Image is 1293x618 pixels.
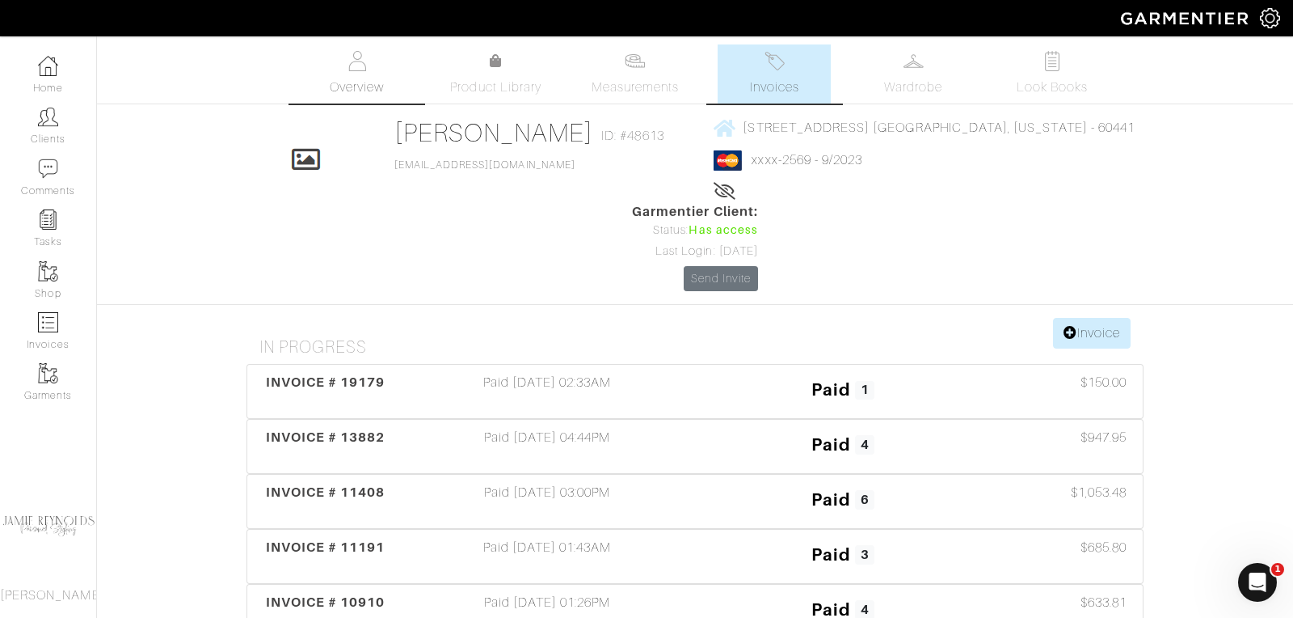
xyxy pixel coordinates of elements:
[855,381,874,400] span: 1
[811,379,851,400] span: Paid
[857,44,970,104] a: Wardrobe
[903,51,924,71] img: wardrobe-487a4870c1b7c33e795ec22d11cfc2ed9d08956e64fb3008fe2437562e282088.svg
[684,266,758,291] a: Send Invite
[38,159,58,179] img: comment-icon-a0a6a9ef722e966f86d9cbdc48e553b5cf19dbc54f86b18d962a5391bc8f6eb6.png
[750,78,799,97] span: Invoices
[1017,78,1089,97] span: Look Books
[330,78,384,97] span: Overview
[399,373,695,410] div: Paid [DATE] 02:33AM
[1260,8,1280,28] img: gear-icon-white-bd11855cb880d31180b6d7d6211b90ccbf57a29d726f0c71d8c61bd08dd39cc2.png
[246,364,1143,419] a: INVOICE # 19179 Paid [DATE] 02:33AM Paid 1 $150.00
[38,210,58,230] img: reminder-icon-8004d30b9f0a5d33ae49ab947aed9ed385cf756f9e5892f1edd6e32f2345188e.png
[347,51,367,71] img: basicinfo-40fd8af6dae0f16599ec9e87c0ef1c0a1fdea2edbe929e3d69a839185d80c458.svg
[625,51,645,71] img: measurements-466bbee1fd09ba9460f595b01e5d73f9e2bff037440d3c8f018324cb6cdf7a4a.svg
[259,337,1143,358] h4: In Progress
[592,78,680,97] span: Measurements
[266,430,385,445] span: INVOICE # 13882
[752,153,862,167] a: xxxx-2569 - 9/2023
[632,222,758,239] div: Status:
[266,540,385,555] span: INVOICE # 11191
[38,107,58,127] img: clients-icon-6bae9207a08558b7cb47a8932f037763ab4055f8c8b6bfacd5dc20c3e0201464.png
[855,545,874,565] span: 3
[394,118,594,147] a: [PERSON_NAME]
[884,78,942,97] span: Wardrobe
[1080,538,1127,557] span: $685.80
[632,202,758,222] span: Garmentier Client:
[246,474,1143,529] a: INVOICE # 11408 Paid [DATE] 03:00PM Paid 6 $1,053.48
[1053,318,1131,349] a: Invoice
[266,375,385,390] span: INVOICE # 19179
[855,435,874,455] span: 4
[855,490,874,510] span: 6
[714,117,1135,138] a: [STREET_ADDRESS] [GEOGRAPHIC_DATA], [US_STATE] - 60441
[996,44,1109,104] a: Look Books
[689,222,758,239] span: Has access
[266,595,385,610] span: INVOICE # 10910
[399,538,695,575] div: Paid [DATE] 01:43AM
[764,51,785,71] img: orders-27d20c2124de7fd6de4e0e44c1d41de31381a507db9b33961299e4e07d508b8c.svg
[601,126,664,146] span: ID: #48613
[811,489,851,510] span: Paid
[714,150,742,171] img: mastercard-2c98a0d54659f76b027c6839bea21931c3e23d06ea5b2b5660056f2e14d2f154.png
[38,261,58,281] img: garments-icon-b7da505a4dc4fd61783c78ac3ca0ef83fa9d6f193b1c9dc38574b1d14d53ca28.png
[301,44,414,104] a: Overview
[1271,563,1284,576] span: 1
[1080,428,1127,447] span: $947.95
[38,363,58,383] img: garments-icon-b7da505a4dc4fd61783c78ac3ca0ef83fa9d6f193b1c9dc38574b1d14d53ca28.png
[246,529,1143,584] a: INVOICE # 11191 Paid [DATE] 01:43AM Paid 3 $685.80
[394,159,575,171] a: [EMAIL_ADDRESS][DOMAIN_NAME]
[718,44,831,104] a: Invoices
[1080,373,1127,392] span: $150.00
[1113,4,1260,32] img: garmentier-logo-header-white-b43fb05a5012e4ada735d5af1a66efaba907eab6374d6393d1fbf88cb4ef424d.png
[266,485,385,500] span: INVOICE # 11408
[1238,563,1277,602] iframe: Intercom live chat
[246,419,1143,474] a: INVOICE # 13882 Paid [DATE] 04:44PM Paid 4 $947.95
[811,544,851,565] span: Paid
[38,56,58,76] img: dashboard-icon-dbcd8f5a0b271acd01030246c82b418ddd0df26cd7fceb0bd07c9910d44c42f6.png
[579,44,693,104] a: Measurements
[450,78,541,97] span: Product Library
[399,428,695,465] div: Paid [DATE] 04:44PM
[1080,593,1127,612] span: $633.81
[632,243,758,260] div: Last Login: [DATE]
[743,121,1135,135] span: [STREET_ADDRESS] [GEOGRAPHIC_DATA], [US_STATE] - 60441
[440,52,553,97] a: Product Library
[1071,483,1127,502] span: $1,053.48
[811,434,851,455] span: Paid
[399,483,695,520] div: Paid [DATE] 03:00PM
[38,312,58,332] img: orders-icon-0abe47150d42831381b5fb84f609e132dff9fe21cb692f30cb5eec754e2cba89.png
[1042,51,1063,71] img: todo-9ac3debb85659649dc8f770b8b6100bb5dab4b48dedcbae339e5042a72dfd3cc.svg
